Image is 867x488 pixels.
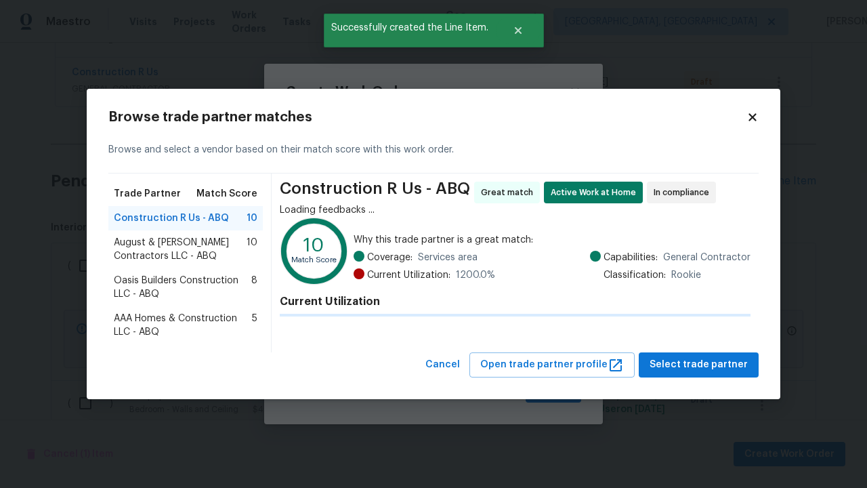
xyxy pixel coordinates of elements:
button: Open trade partner profile [469,352,635,378]
span: Active Work at Home [551,186,641,199]
div: Browse and select a vendor based on their match score with this work order. [108,127,759,174]
button: Select trade partner [639,352,759,378]
span: 10 [247,236,257,263]
span: Successfully created the Line Item. [324,14,496,42]
h4: Current Utilization [280,295,750,308]
span: Great match [481,186,538,199]
span: Trade Partner [114,187,181,201]
span: Why this trade partner is a great match: [354,233,750,247]
span: Services area [418,251,478,264]
span: Open trade partner profile [480,357,624,373]
button: Cancel [420,352,465,378]
span: General Contractor [663,251,750,264]
span: Classification: [604,268,666,282]
span: Select trade partner [650,357,748,373]
text: Match Score [291,257,337,264]
text: 10 [303,236,324,255]
span: 1200.0 % [456,268,495,282]
span: Construction R Us - ABQ [280,182,470,203]
span: August & [PERSON_NAME] Contractors LLC - ABQ [114,236,247,263]
span: In compliance [654,186,715,199]
h2: Browse trade partner matches [108,110,746,124]
span: Cancel [425,357,460,373]
span: Oasis Builders Construction LLC - ABQ [114,274,251,301]
span: AAA Homes & Construction LLC - ABQ [114,312,252,339]
span: 5 [252,312,257,339]
span: Current Utilization: [367,268,450,282]
div: Loading feedbacks ... [280,203,750,217]
span: Coverage: [367,251,413,264]
span: Match Score [196,187,257,201]
span: Rookie [671,268,701,282]
span: Capabilities: [604,251,658,264]
span: 8 [251,274,257,301]
button: Close [496,17,541,44]
span: 10 [247,211,257,225]
span: Construction R Us - ABQ [114,211,229,225]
